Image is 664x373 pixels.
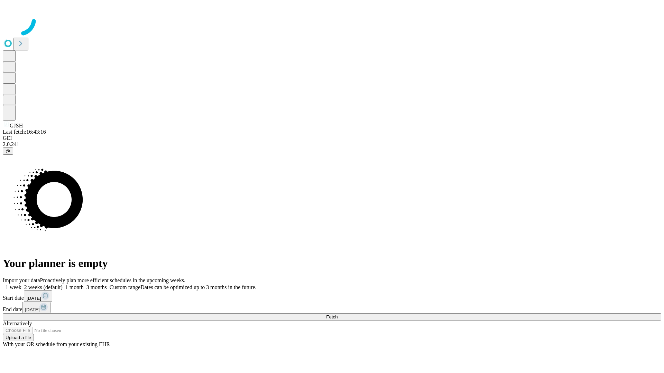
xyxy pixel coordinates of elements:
[110,284,140,290] span: Custom range
[3,313,661,321] button: Fetch
[3,277,40,283] span: Import your data
[86,284,107,290] span: 3 months
[24,290,52,302] button: [DATE]
[3,341,110,347] span: With your OR schedule from your existing EHR
[6,284,21,290] span: 1 week
[25,307,39,312] span: [DATE]
[6,149,10,154] span: @
[22,302,50,313] button: [DATE]
[65,284,84,290] span: 1 month
[3,290,661,302] div: Start date
[40,277,185,283] span: Proactively plan more efficient schedules in the upcoming weeks.
[140,284,256,290] span: Dates can be optimized up to 3 months in the future.
[27,296,41,301] span: [DATE]
[3,129,46,135] span: Last fetch: 16:43:16
[3,141,661,147] div: 2.0.241
[326,314,338,319] span: Fetch
[3,334,34,341] button: Upload a file
[3,302,661,313] div: End date
[3,147,13,155] button: @
[10,123,23,128] span: GJSH
[24,284,63,290] span: 2 weeks (default)
[3,135,661,141] div: GEI
[3,321,32,326] span: Alternatively
[3,257,661,270] h1: Your planner is empty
